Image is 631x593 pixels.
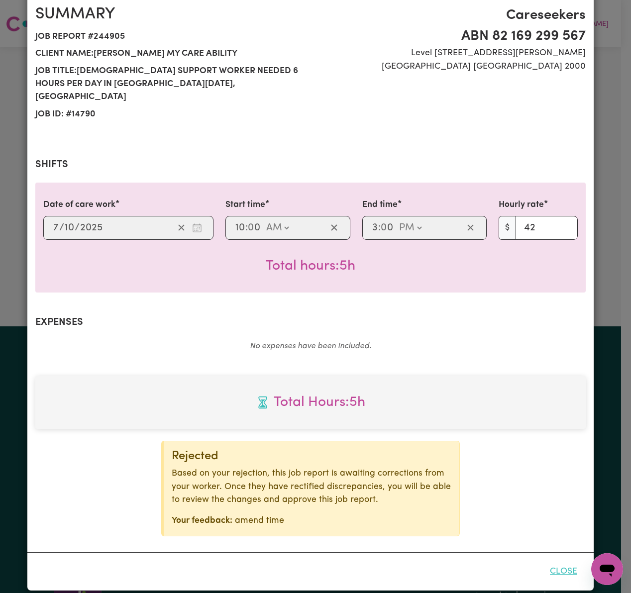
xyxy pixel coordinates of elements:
span: Careseekers [316,5,586,26]
input: -- [235,220,245,235]
span: Rejected [172,450,218,462]
span: [GEOGRAPHIC_DATA] [GEOGRAPHIC_DATA] 2000 [316,60,586,73]
span: 0 [381,223,387,233]
span: ABN 82 169 299 567 [316,26,586,47]
span: $ [499,216,516,240]
input: -- [372,220,378,235]
input: -- [64,220,75,235]
p: amend time [172,514,451,527]
button: Enter the date of care work [189,220,205,235]
span: / [59,222,64,233]
button: Close [541,561,586,583]
span: : [378,222,381,233]
h2: Shifts [35,159,586,171]
span: Job title: [DEMOGRAPHIC_DATA] Support Worker Needed 6 Hours Per Day In [GEOGRAPHIC_DATA][DATE], [... [35,63,305,106]
label: Hourly rate [499,198,544,211]
iframe: Button to launch messaging window [591,553,623,585]
button: Clear date [174,220,189,235]
input: -- [248,220,261,235]
p: Based on your rejection, this job report is awaiting corrections from your worker. Once they have... [172,467,451,506]
label: Start time [225,198,265,211]
input: -- [381,220,394,235]
input: -- [53,220,59,235]
span: Client name: [PERSON_NAME] My Care Ability [35,45,305,62]
strong: Your feedback: [172,516,232,525]
span: Level [STREET_ADDRESS][PERSON_NAME] [316,47,586,60]
span: 0 [248,223,254,233]
label: Date of care work [43,198,115,211]
span: Total hours worked: 5 hours [43,392,578,413]
span: Total hours worked: 5 hours [266,259,355,273]
input: ---- [80,220,103,235]
label: End time [362,198,398,211]
h2: Summary [35,5,305,24]
span: Job report # 244905 [35,28,305,45]
h2: Expenses [35,316,586,328]
em: No expenses have been included. [250,342,371,350]
span: / [75,222,80,233]
span: : [245,222,248,233]
span: Job ID: # 14790 [35,106,305,123]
